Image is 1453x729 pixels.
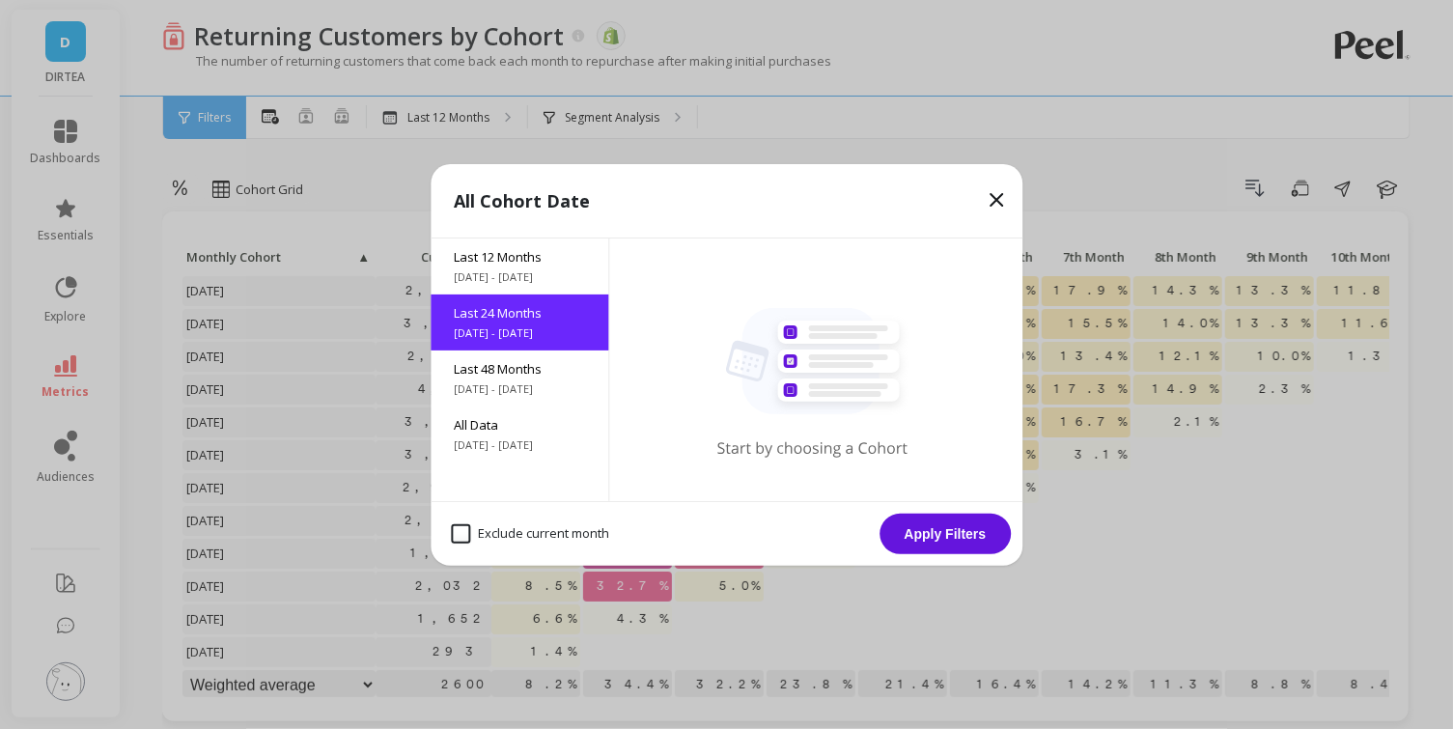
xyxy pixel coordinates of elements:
[454,325,585,341] span: [DATE] - [DATE]
[454,360,585,378] span: Last 48 Months
[454,381,585,397] span: [DATE] - [DATE]
[454,416,585,434] span: All Data
[454,304,585,322] span: Last 24 Months
[454,187,590,214] p: All Cohort Date
[880,514,1011,554] button: Apply Filters
[451,524,609,544] span: Exclude current month
[454,248,585,266] span: Last 12 Months
[454,437,585,453] span: [DATE] - [DATE]
[454,269,585,285] span: [DATE] - [DATE]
